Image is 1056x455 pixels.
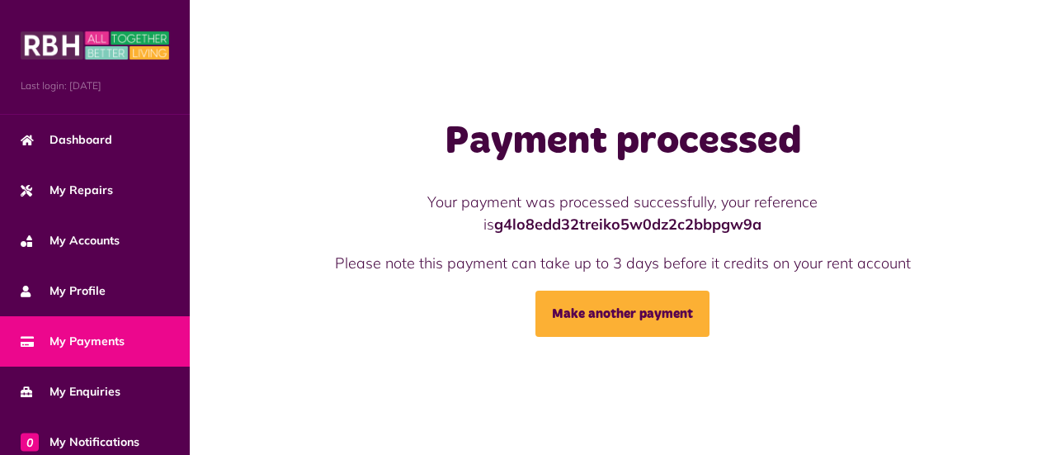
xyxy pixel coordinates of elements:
[21,182,113,199] span: My Repairs
[21,282,106,300] span: My Profile
[21,383,120,400] span: My Enquiries
[329,118,917,166] h1: Payment processed
[21,433,39,451] span: 0
[21,333,125,350] span: My Payments
[329,252,917,274] p: Please note this payment can take up to 3 days before it credits on your rent account
[21,78,169,93] span: Last login: [DATE]
[21,232,120,249] span: My Accounts
[21,131,112,149] span: Dashboard
[21,434,139,451] span: My Notifications
[329,191,917,235] p: Your payment was processed successfully, your reference is
[494,215,761,234] strong: g4lo8edd32treiko5w0dz2c2bbpgw9a
[21,29,169,62] img: MyRBH
[535,291,709,337] a: Make another payment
